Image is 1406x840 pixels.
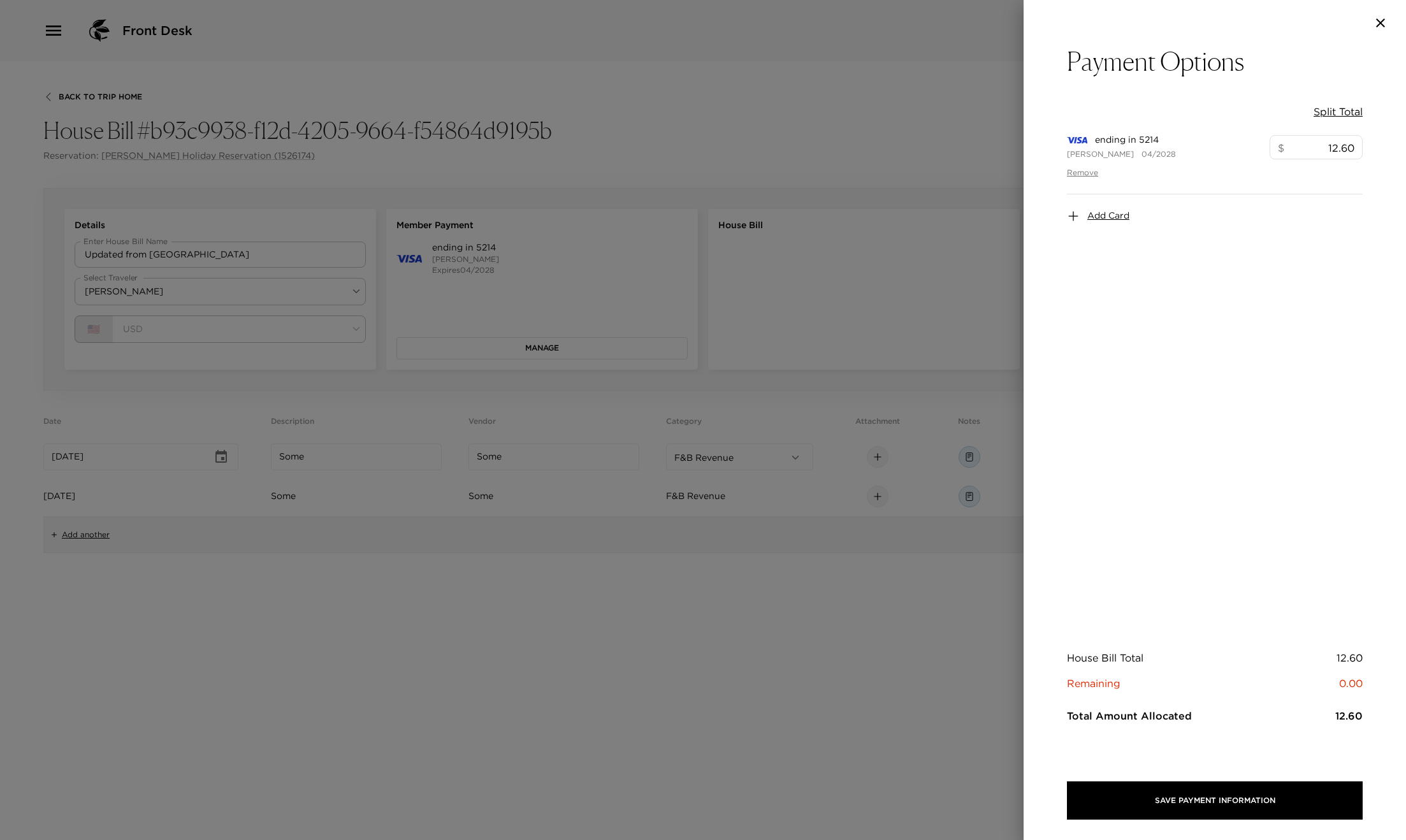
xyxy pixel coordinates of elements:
img: credit card type [1067,137,1087,143]
p: [PERSON_NAME] [1067,149,1134,160]
p: $ [1278,140,1284,156]
button: Add Card [1067,210,1129,222]
p: 12.60 [1337,650,1363,665]
p: 0.00 [1339,676,1363,691]
p: House Bill Total [1067,650,1143,665]
p: Total Amount Allocated [1067,709,1192,723]
button: Split Total [1314,105,1363,119]
p: 04/2028 [1141,149,1176,160]
button: Remove [1067,168,1098,178]
button: Save Payment Information [1067,781,1363,820]
span: Add Card [1087,210,1129,222]
p: Remaining [1067,676,1120,691]
p: 12.60 [1335,709,1363,723]
p: Payment Options [1067,46,1363,76]
span: ending in 5214 [1095,134,1159,147]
